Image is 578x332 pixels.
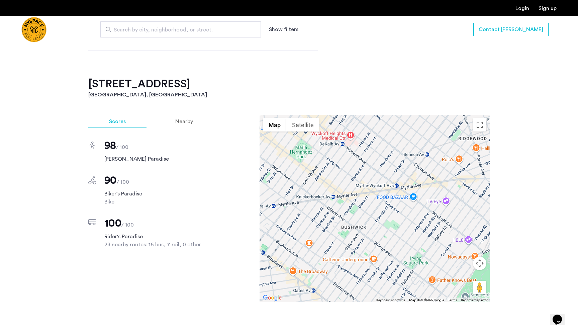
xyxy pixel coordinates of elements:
[286,118,319,132] button: Show satellite imagery
[104,198,214,206] span: Bike
[104,140,116,151] span: 98
[121,222,134,228] span: / 100
[515,6,529,11] a: Login
[104,218,121,229] span: 100
[539,6,557,11] a: Registration
[21,17,46,42] a: Cazamio Logo
[104,241,214,249] span: 23 nearby routes: 16 bus, 7 rail, 0 other
[114,26,242,34] span: Search by city, neighborhood, or street.
[100,21,261,37] input: Apartment Search
[448,298,457,303] a: Terms (opens in new tab)
[473,257,486,270] button: Map camera controls
[88,77,490,91] h2: [STREET_ADDRESS]
[473,118,486,132] button: Toggle fullscreen view
[263,118,286,132] button: Show street map
[473,23,549,36] button: button
[473,281,486,294] button: Drag Pegman onto the map to open Street View
[175,119,193,124] span: Nearby
[90,142,95,150] img: score
[104,233,214,241] span: Rider's Paradise
[409,299,444,302] span: Map data ©2025 Google
[117,179,129,185] span: / 100
[479,25,543,33] span: Contact [PERSON_NAME]
[461,298,488,303] a: Report a map error
[269,25,298,33] button: Show or hide filters
[109,119,126,124] span: Scores
[376,298,405,303] button: Keyboard shortcuts
[104,175,117,186] span: 90
[550,305,571,325] iframe: chat widget
[21,17,46,42] img: logo
[104,155,214,163] span: [PERSON_NAME] Paradise
[88,219,96,225] img: score
[88,91,490,99] h3: [GEOGRAPHIC_DATA], [GEOGRAPHIC_DATA]
[261,294,283,302] img: Google
[88,176,96,184] img: score
[116,145,128,150] span: / 100
[261,294,283,302] a: Open this area in Google Maps (opens a new window)
[104,190,214,198] span: Biker's Paradise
